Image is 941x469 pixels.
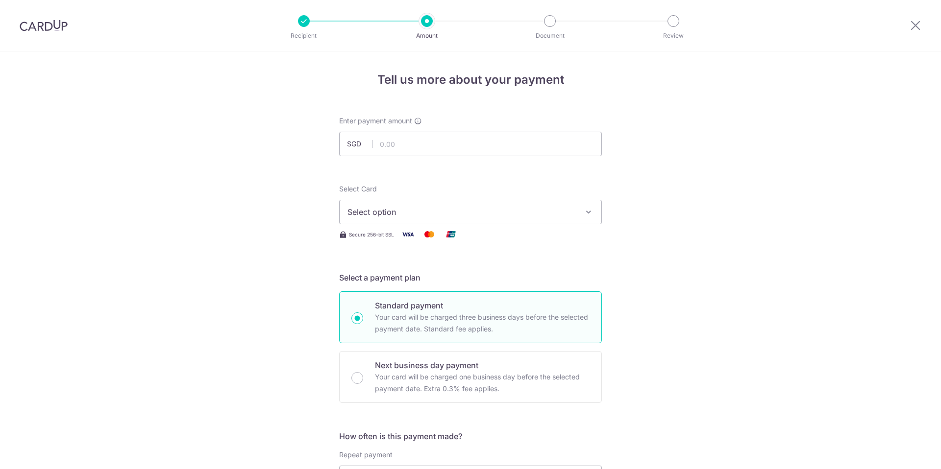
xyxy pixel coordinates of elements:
[339,272,602,283] h5: Select a payment plan
[375,311,590,335] p: Your card will be charged three business days before the selected payment date. Standard fee appl...
[878,440,931,464] iframe: Opens a widget where you can find more information
[339,71,602,89] h4: Tell us more about your payment
[420,228,439,240] img: Mastercard
[20,20,68,31] img: CardUp
[441,228,461,240] img: Union Pay
[339,430,602,442] h5: How often is this payment made?
[339,450,393,460] label: Repeat payment
[637,31,710,41] p: Review
[375,300,590,311] p: Standard payment
[339,132,602,156] input: 0.00
[268,31,340,41] p: Recipient
[375,359,590,371] p: Next business day payment
[375,371,590,395] p: Your card will be charged one business day before the selected payment date. Extra 0.3% fee applies.
[398,228,418,240] img: Visa
[339,116,412,126] span: Enter payment amount
[347,139,372,149] span: SGD
[339,185,377,193] span: translation missing: en.payables.payment_networks.credit_card.summary.labels.select_card
[347,206,576,218] span: Select option
[391,31,463,41] p: Amount
[349,231,394,238] span: Secure 256-bit SSL
[514,31,586,41] p: Document
[339,200,602,224] button: Select option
